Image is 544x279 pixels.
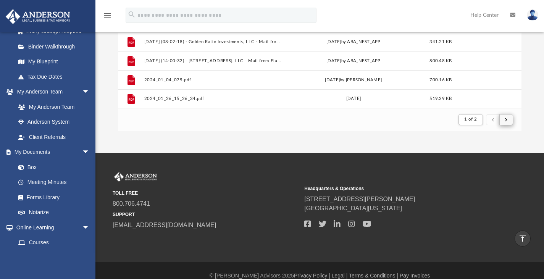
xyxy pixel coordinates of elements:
[11,190,94,205] a: Forms Library
[103,15,112,20] a: menu
[429,58,452,63] span: 800.48 KB
[82,220,97,235] span: arrow_drop_down
[11,235,97,250] a: Courses
[113,211,299,218] small: SUPPORT
[82,145,97,160] span: arrow_drop_down
[527,10,538,21] img: User Pic
[285,95,422,102] div: [DATE]
[349,273,398,279] a: Terms & Conditions |
[5,220,97,235] a: Online Learningarrow_drop_down
[5,145,97,160] a: My Documentsarrow_drop_down
[304,196,415,202] a: [STREET_ADDRESS][PERSON_NAME]
[11,175,97,190] a: Meeting Minutes
[294,273,330,279] a: Privacy Policy |
[144,58,281,63] button: [DATE] (14:00:32) - [STREET_ADDRESS], LLC - Mail from Elan Financial Services.pdf
[515,231,531,247] a: vertical_align_top
[285,76,422,83] div: [DATE] by [PERSON_NAME]
[113,172,158,182] img: Anderson Advisors Platinum Portal
[518,234,527,243] i: vertical_align_top
[128,10,136,19] i: search
[304,205,402,211] a: [GEOGRAPHIC_DATA][US_STATE]
[400,273,430,279] a: Pay Invoices
[304,185,491,192] small: Headquarters & Operations
[11,99,94,115] a: My Anderson Team
[144,39,281,44] button: [DATE] (08:02:18) - Golden Ratio Investments, LLC - Mail from EFTPS Electronic Federal Tax Paymen...
[144,77,281,82] button: 2024_01_04_079.pdf
[429,39,452,44] span: 341.21 KB
[429,97,452,101] span: 519.39 KB
[11,129,97,145] a: Client Referrals
[11,39,101,54] a: Binder Walkthrough
[3,9,73,24] img: Anderson Advisors Platinum Portal
[332,273,348,279] a: Legal |
[11,69,101,84] a: Tax Due Dates
[113,200,150,207] a: 800.706.4741
[82,84,97,100] span: arrow_drop_down
[11,250,94,265] a: Video Training
[464,117,477,121] span: 1 of 2
[144,96,281,101] button: 2024_01_26_15_26_34.pdf
[285,57,422,64] div: [DATE] by ABA_NEST_APP
[11,160,94,175] a: Box
[285,38,422,45] div: [DATE] by ABA_NEST_APP
[113,190,299,197] small: TOLL FREE
[11,54,97,69] a: My Blueprint
[458,114,483,125] button: 1 of 2
[113,222,216,228] a: [EMAIL_ADDRESS][DOMAIN_NAME]
[103,11,112,20] i: menu
[11,205,97,220] a: Notarize
[5,84,97,100] a: My Anderson Teamarrow_drop_down
[429,77,452,82] span: 700.16 KB
[11,115,97,130] a: Anderson System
